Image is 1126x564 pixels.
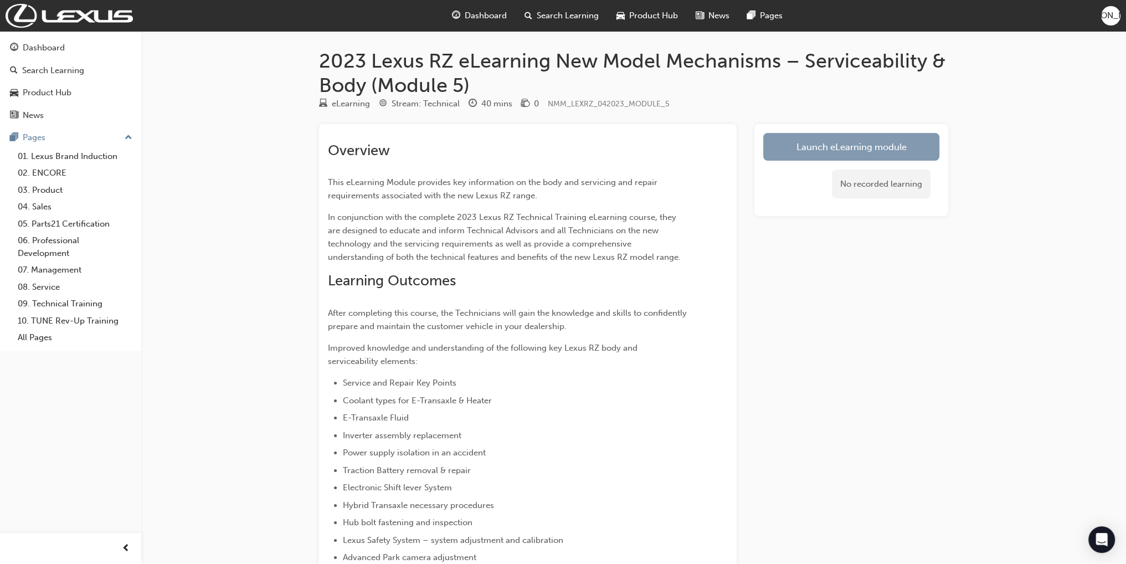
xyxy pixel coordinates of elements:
a: news-iconNews [687,4,738,27]
div: Product Hub [23,86,71,99]
h1: 2023 Lexus RZ eLearning New Model Mechanisms – Serviceability & Body (Module 5) [319,49,948,97]
div: News [23,109,44,122]
span: Pages [760,9,783,22]
span: Learning Outcomes [328,272,456,289]
span: guage-icon [452,9,460,23]
a: 03. Product [13,182,137,199]
a: All Pages [13,329,137,346]
a: guage-iconDashboard [443,4,516,27]
span: search-icon [525,9,532,23]
span: Product Hub [629,9,678,22]
button: Pages [4,127,137,148]
span: learningResourceType_ELEARNING-icon [319,99,327,109]
div: Price [521,97,539,111]
span: Search Learning [537,9,599,22]
a: 05. Parts21 Certification [13,216,137,233]
div: Stream [379,97,460,111]
span: Inverter assembly replacement [343,430,461,440]
span: Advanced Park camera adjustment [343,552,476,562]
span: money-icon [521,99,529,109]
a: 04. Sales [13,198,137,216]
span: car-icon [616,9,625,23]
a: 09. Technical Training [13,295,137,312]
a: Search Learning [4,60,137,81]
span: Lexus Safety System – system adjustment and calibration [343,535,563,545]
span: Traction Battery removal & repair [343,465,471,475]
span: clock-icon [469,99,477,109]
a: search-iconSearch Learning [516,4,608,27]
div: Type [319,97,370,111]
img: Trak [6,4,133,28]
a: 10. TUNE Rev-Up Training [13,312,137,330]
span: Electronic Shift lever System [343,483,452,493]
a: 01. Lexus Brand Induction [13,148,137,165]
a: Dashboard [4,38,137,58]
span: prev-icon [122,542,130,556]
div: Search Learning [22,64,84,77]
span: search-icon [10,66,18,76]
span: Power supply isolation in an accident [343,448,486,458]
span: E-Transaxle Fluid [343,413,409,423]
a: Launch eLearning module [763,133,939,161]
span: In conjunction with the complete 2023 Lexus RZ Technical Training eLearning course, they are desi... [328,212,681,262]
span: pages-icon [747,9,755,23]
div: eLearning [332,98,370,110]
button: DashboardSearch LearningProduct HubNews [4,35,137,127]
span: car-icon [10,88,18,98]
span: Hybrid Transaxle necessary procedures [343,500,494,510]
span: This eLearning Module provides key information on the body and servicing and repair requirements ... [328,177,660,201]
span: Coolant types for E-Transaxle & Heater [343,396,492,406]
span: pages-icon [10,133,18,143]
div: Duration [469,97,512,111]
div: 40 mins [481,98,512,110]
a: News [4,105,137,126]
span: Learning resource code [548,99,670,109]
a: Product Hub [4,83,137,103]
span: Hub bolt fastening and inspection [343,517,472,527]
span: target-icon [379,99,387,109]
div: No recorded learning [832,170,930,199]
span: Overview [328,142,390,159]
a: 06. Professional Development [13,232,137,262]
div: Open Intercom Messenger [1088,526,1115,553]
span: up-icon [125,131,132,145]
span: news-icon [10,111,18,121]
a: pages-iconPages [738,4,791,27]
a: 08. Service [13,279,137,296]
div: 0 [534,98,539,110]
div: Dashboard [23,42,65,54]
a: 02. ENCORE [13,165,137,182]
button: [PERSON_NAME] [1101,6,1120,25]
span: Dashboard [465,9,507,22]
div: Pages [23,131,45,144]
span: News [708,9,729,22]
a: 07. Management [13,262,137,279]
span: news-icon [696,9,704,23]
span: Improved knowledge and understanding of the following key Lexus RZ body and serviceability elements: [328,343,640,366]
div: Stream: Technical [392,98,460,110]
span: Service and Repair Key Points [343,378,456,388]
span: guage-icon [10,43,18,53]
span: After completing this course, the Technicians will gain the knowledge and skills to confidently p... [328,308,689,331]
a: car-iconProduct Hub [608,4,687,27]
